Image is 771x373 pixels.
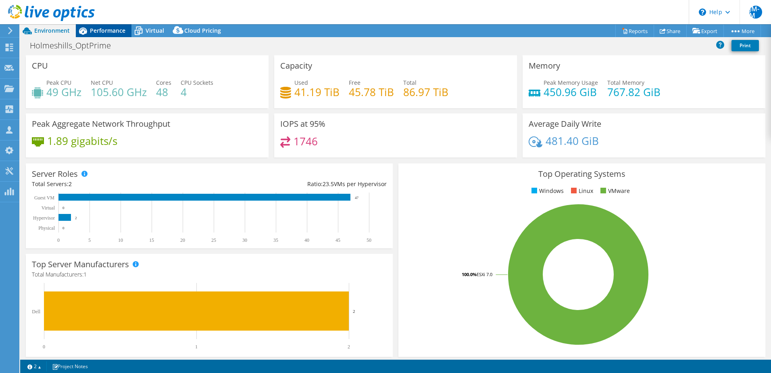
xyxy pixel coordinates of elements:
h4: 41.19 TiB [294,88,340,96]
a: Export [686,25,724,37]
span: 23.5 [323,180,334,188]
h4: 1.89 gigabits/s [47,136,117,145]
span: CPU Sockets [181,79,213,86]
text: Hypervisor [33,215,55,221]
text: 0 [63,206,65,210]
h4: Total Manufacturers: [32,270,387,279]
span: Total Memory [607,79,644,86]
h3: Top Server Manufacturers [32,260,129,269]
h4: 49 GHz [46,88,81,96]
h4: 105.60 GHz [91,88,147,96]
span: Total [403,79,417,86]
text: 20 [180,237,185,243]
span: Performance [90,27,125,34]
text: Virtual [42,205,55,211]
svg: \n [699,8,706,16]
a: Print [731,40,759,51]
li: Linux [569,186,593,195]
li: Windows [529,186,564,195]
h4: 45.78 TiB [349,88,394,96]
h3: Peak Aggregate Network Throughput [32,119,170,128]
text: 10 [118,237,123,243]
text: 25 [211,237,216,243]
span: 2 [69,180,72,188]
h3: Capacity [280,61,312,70]
h4: 481.40 GiB [546,136,599,145]
text: 30 [242,237,247,243]
a: 2 [22,361,47,371]
h3: Server Roles [32,170,78,178]
text: Dell [32,309,40,314]
h1: Holmeshills_OptPrime [26,41,123,50]
h4: 4 [181,88,213,96]
h3: Average Daily Write [529,119,601,128]
div: Total Servers: [32,180,209,189]
span: Cores [156,79,171,86]
text: 2 [75,216,77,220]
span: Cloud Pricing [184,27,221,34]
span: Used [294,79,308,86]
text: 0 [43,344,45,350]
h4: 1746 [294,137,318,146]
span: Peak CPU [46,79,71,86]
h4: 450.96 GiB [544,88,598,96]
li: VMware [598,186,630,195]
h3: Top Operating Systems [404,170,759,178]
a: Reports [615,25,654,37]
span: Peak Memory Usage [544,79,598,86]
text: 0 [63,226,65,230]
text: 40 [304,237,309,243]
div: Ratio: VMs per Hypervisor [209,180,387,189]
span: Net CPU [91,79,113,86]
span: Free [349,79,360,86]
text: 2 [348,344,350,350]
a: Share [654,25,687,37]
a: More [723,25,761,37]
a: Project Notes [46,361,94,371]
text: Physical [38,225,55,231]
h3: IOPS at 95% [280,119,325,128]
tspan: ESXi 7.0 [477,271,492,277]
span: JM-M [749,6,762,19]
h4: 767.82 GiB [607,88,661,96]
tspan: 100.0% [462,271,477,277]
text: 2 [353,309,355,314]
h3: CPU [32,61,48,70]
text: 47 [355,196,359,200]
h3: Memory [529,61,560,70]
text: 5 [88,237,91,243]
span: Environment [34,27,70,34]
text: Guest VM [34,195,54,201]
span: Virtual [146,27,164,34]
h4: 86.97 TiB [403,88,448,96]
text: 1 [195,344,198,350]
text: 45 [335,237,340,243]
text: 15 [149,237,154,243]
span: 1 [83,270,87,278]
text: 0 [57,237,60,243]
h4: 48 [156,88,171,96]
text: 50 [367,237,371,243]
text: 35 [273,237,278,243]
